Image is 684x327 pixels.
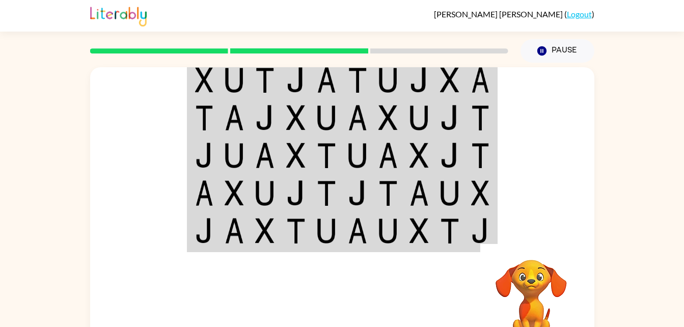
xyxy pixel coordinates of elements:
[409,218,429,243] img: x
[195,180,213,206] img: a
[378,218,398,243] img: u
[471,105,489,130] img: t
[348,67,367,93] img: t
[286,218,306,243] img: t
[286,105,306,130] img: x
[317,105,336,130] img: u
[440,218,459,243] img: t
[378,67,398,93] img: u
[440,67,459,93] img: x
[471,67,489,93] img: a
[348,180,367,206] img: j
[255,180,275,206] img: u
[440,105,459,130] img: j
[378,143,398,168] img: a
[471,180,489,206] img: x
[195,143,213,168] img: j
[409,180,429,206] img: a
[225,105,244,130] img: a
[471,143,489,168] img: t
[440,180,459,206] img: u
[286,180,306,206] img: j
[521,39,594,63] button: Pause
[255,218,275,243] img: x
[225,67,244,93] img: u
[378,105,398,130] img: x
[348,143,367,168] img: u
[286,143,306,168] img: x
[317,180,336,206] img: t
[195,218,213,243] img: j
[317,67,336,93] img: a
[348,105,367,130] img: a
[317,218,336,243] img: u
[225,218,244,243] img: a
[255,143,275,168] img: a
[409,143,429,168] img: x
[348,218,367,243] img: a
[378,180,398,206] img: t
[255,105,275,130] img: j
[195,105,213,130] img: t
[567,9,592,19] a: Logout
[409,67,429,93] img: j
[225,143,244,168] img: u
[440,143,459,168] img: j
[434,9,594,19] div: ( )
[409,105,429,130] img: u
[317,143,336,168] img: t
[90,4,147,26] img: Literably
[434,9,564,19] span: [PERSON_NAME] [PERSON_NAME]
[225,180,244,206] img: x
[255,67,275,93] img: t
[195,67,213,93] img: x
[471,218,489,243] img: j
[286,67,306,93] img: j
